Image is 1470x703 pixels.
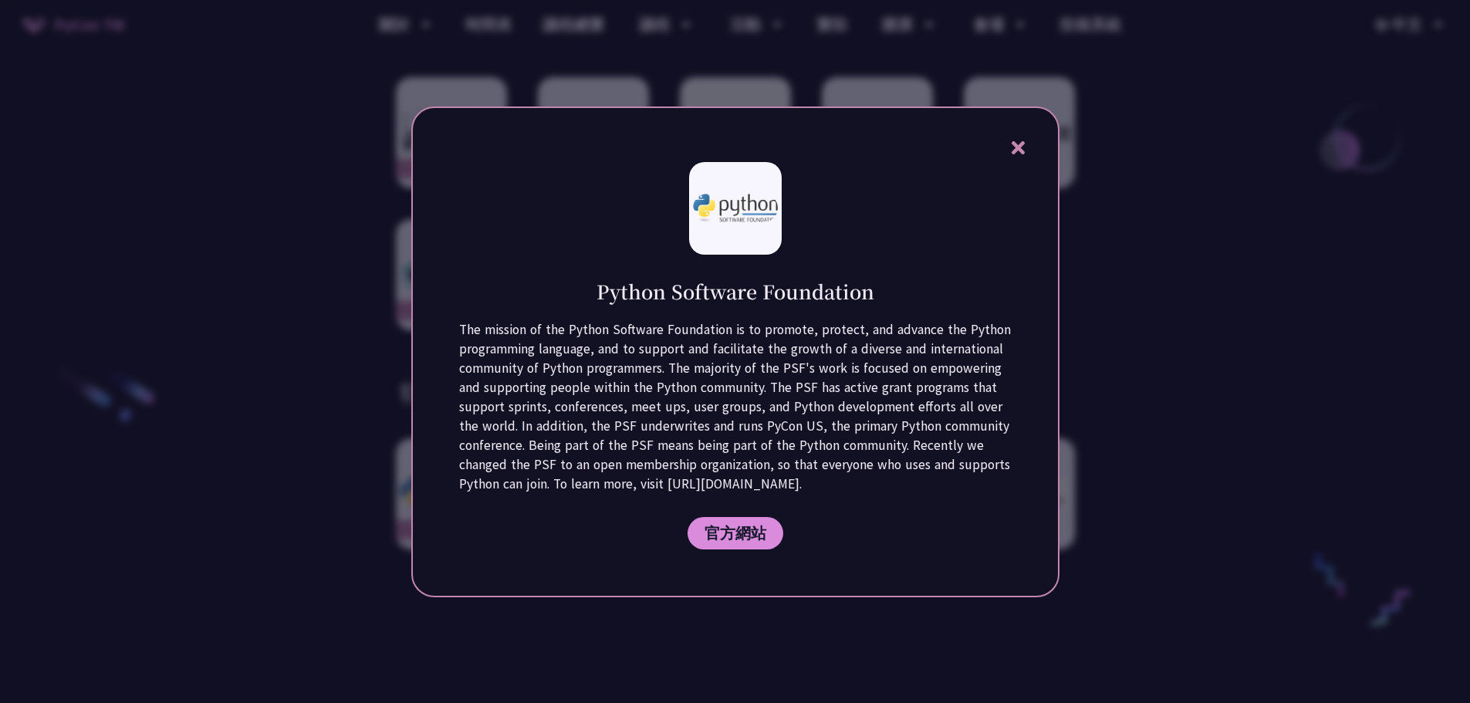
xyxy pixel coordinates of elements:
[459,320,1012,494] p: The mission of the Python Software Foundation is to promote, protect, and advance the Python prog...
[596,278,874,305] h1: Python Software Foundation
[693,194,778,221] img: photo
[705,523,766,542] span: 官方網站
[688,517,783,549] a: 官方網站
